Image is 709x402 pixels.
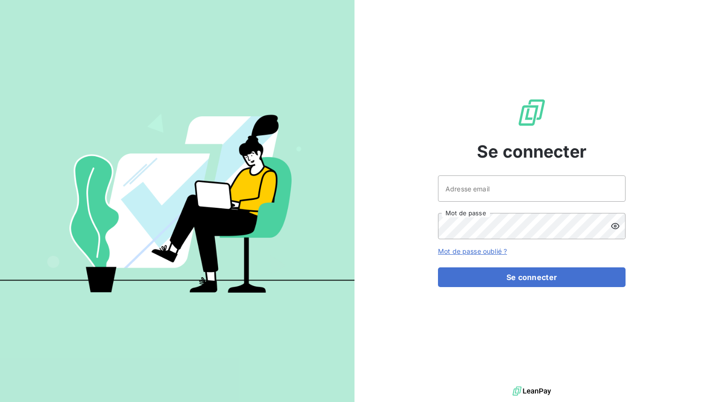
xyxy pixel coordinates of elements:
[517,98,547,128] img: Logo LeanPay
[513,384,551,398] img: logo
[477,139,587,164] span: Se connecter
[438,247,507,255] a: Mot de passe oublié ?
[438,175,626,202] input: placeholder
[438,267,626,287] button: Se connecter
